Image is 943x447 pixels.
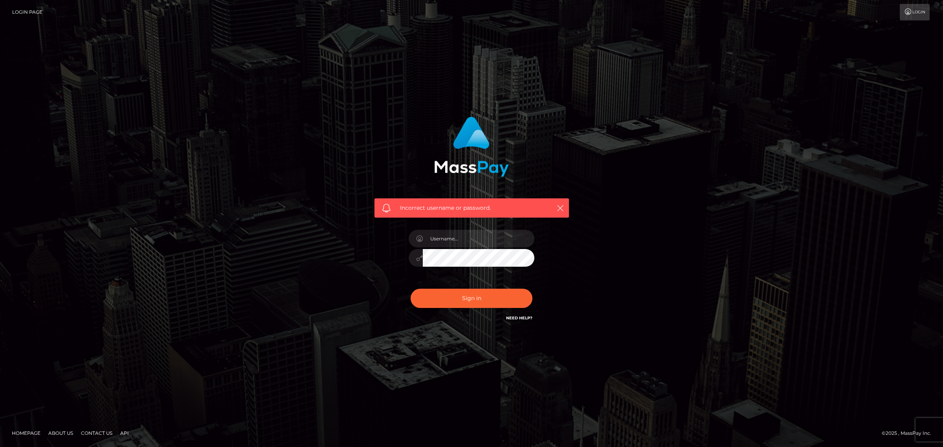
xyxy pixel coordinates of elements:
[45,427,76,439] a: About Us
[423,230,534,247] input: Username...
[400,204,543,212] span: Incorrect username or password.
[900,4,930,20] a: Login
[506,315,532,321] a: Need Help?
[78,427,116,439] a: Contact Us
[9,427,44,439] a: Homepage
[882,429,937,438] div: © 2025 , MassPay Inc.
[12,4,42,20] a: Login Page
[117,427,132,439] a: API
[434,117,509,177] img: MassPay Login
[411,289,532,308] button: Sign in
